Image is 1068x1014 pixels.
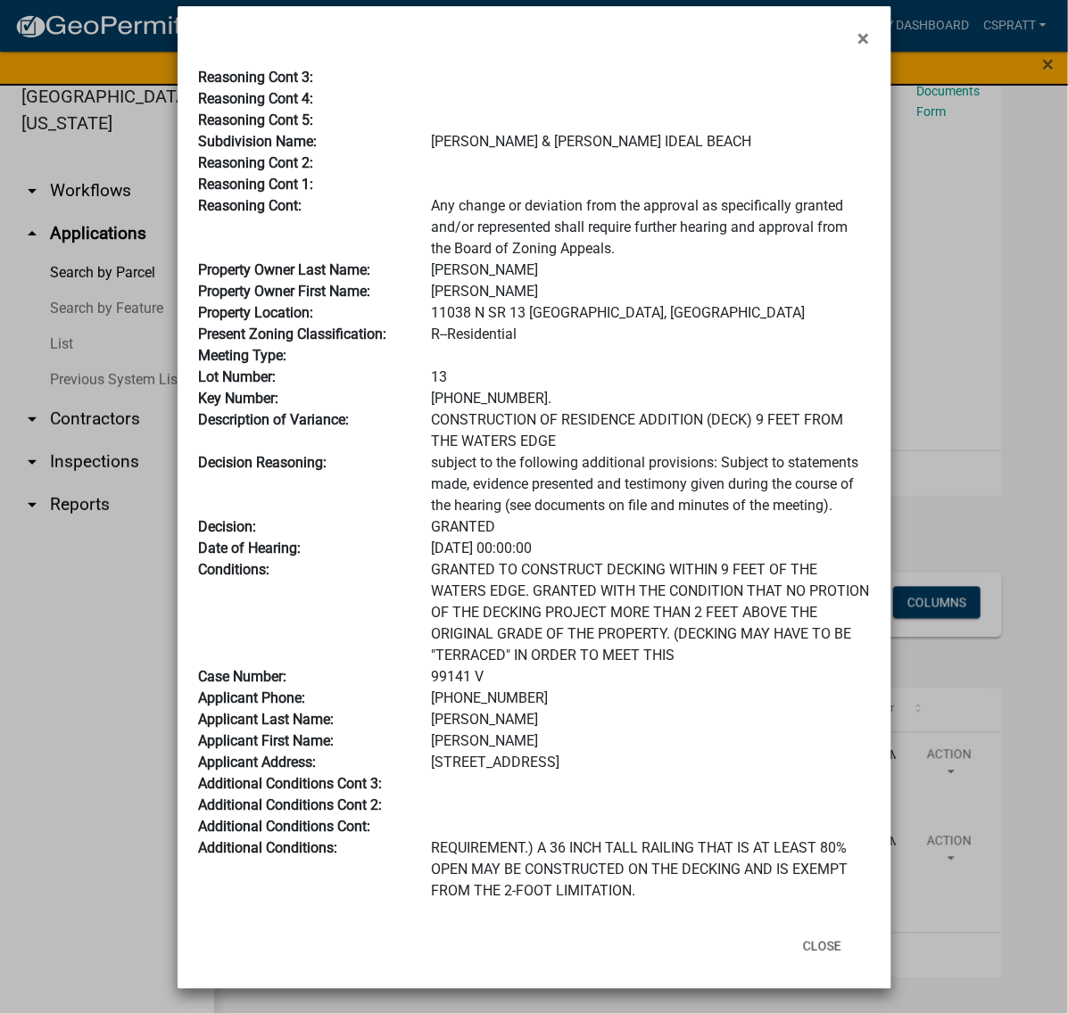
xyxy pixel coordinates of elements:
b: Reasoning Cont 2: [199,154,314,171]
b: Decision: [199,518,257,535]
b: Decision Reasoning: [199,454,327,471]
b: Property Owner First Name: [199,283,371,300]
div: [PERSON_NAME] [418,709,882,730]
b: Conditions: [199,561,270,578]
div: CONSTRUCTION OF RESIDENCE ADDITION (DECK) 9 FEET FROM THE WATERS EDGE [418,409,882,452]
b: Reasoning Cont 4: [199,90,314,107]
b: Additional Conditions Cont 3: [199,775,383,792]
div: 13 [418,367,882,388]
div: [PERSON_NAME] & [PERSON_NAME] IDEAL BEACH [418,131,882,153]
div: [PHONE_NUMBER] [418,688,882,709]
b: Date of Hearing: [199,540,302,556]
div: subject to the following additional provisions: Subject to statements made, evidence presented an... [418,452,882,516]
div: [DATE] 00:00:00 [418,538,882,559]
b: Lot Number: [199,368,277,385]
b: Present Zoning Classification: [199,326,387,342]
b: Additional Conditions Cont: [199,818,371,835]
b: Meeting Type: [199,347,287,364]
b: Property Location: [199,304,314,321]
b: Case Number: [199,668,287,685]
b: Applicant Last Name: [199,711,335,728]
div: [PERSON_NAME] [418,260,882,281]
b: Reasoning Cont 1: [199,176,314,193]
div: 11038 N SR 13 [GEOGRAPHIC_DATA], [GEOGRAPHIC_DATA] [418,302,882,324]
div: [PHONE_NUMBER]. [418,388,882,409]
div: GRANTED TO CONSTRUCT DECKING WITHIN 9 FEET OF THE WATERS EDGE. GRANTED WITH THE CONDITION THAT NO... [418,559,882,666]
button: Close [789,930,856,962]
button: Close [844,13,884,63]
b: Subdivision Name: [199,133,318,150]
b: Description of Variance: [199,411,350,428]
div: [PERSON_NAME] [418,730,882,752]
b: Applicant Address: [199,754,317,771]
b: Property Owner Last Name: [199,261,371,278]
div: Any change or deviation from the approval as specifically granted and/or represented shall requir... [418,195,882,260]
b: Additional Conditions: [199,839,338,856]
b: Additional Conditions Cont 2: [199,796,383,813]
div: GRANTED [418,516,882,538]
span: × [858,26,870,51]
b: Key Number: [199,390,279,407]
b: Applicant Phone: [199,689,306,706]
div: 99141 V [418,666,882,688]
b: Reasoning Cont: [199,197,302,214]
b: Reasoning Cont 5: [199,111,314,128]
b: Reasoning Cont 3: [199,69,314,86]
div: REQUIREMENT.) A 36 INCH TALL RAILING THAT IS AT LEAST 80% OPEN MAY BE CONSTRUCTED ON THE DECKING ... [418,837,882,902]
div: [PERSON_NAME] [418,281,882,302]
div: [STREET_ADDRESS] [418,752,882,773]
div: R--Residential [418,324,882,345]
b: Applicant First Name: [199,732,335,749]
